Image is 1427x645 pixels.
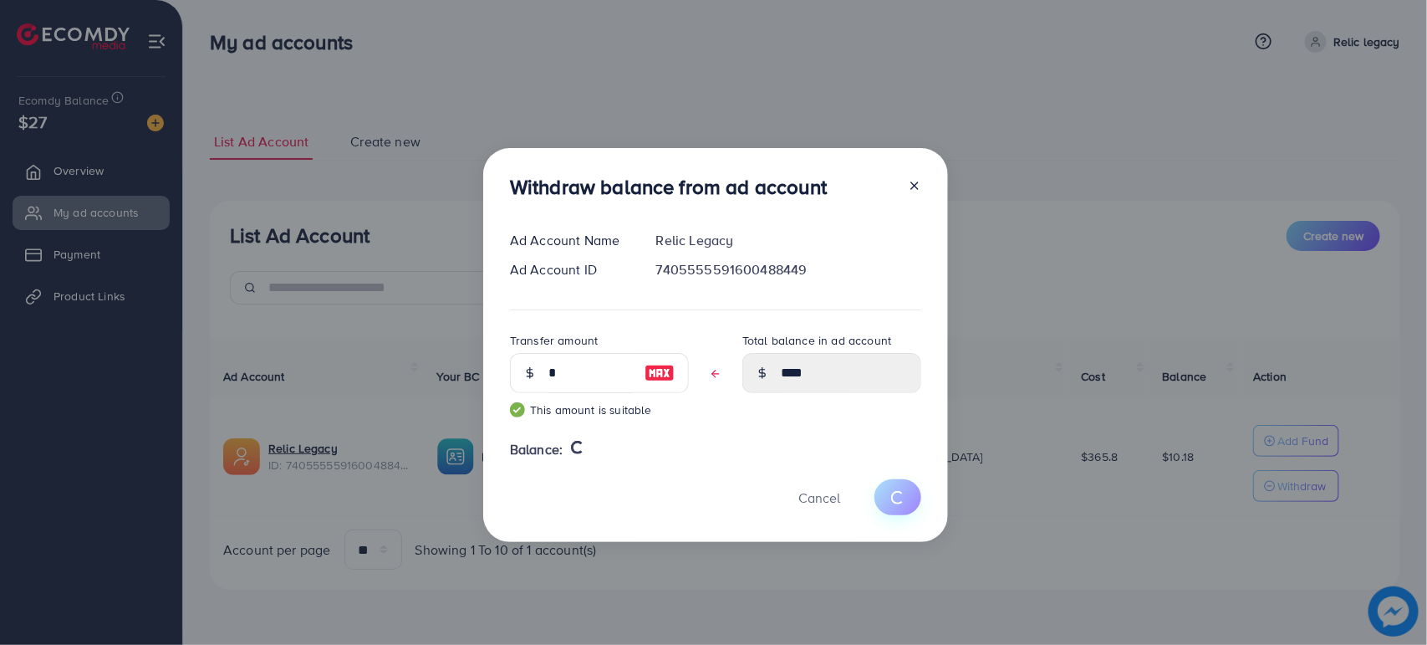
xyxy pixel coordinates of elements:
[798,489,840,507] span: Cancel
[643,231,935,250] div: Relic Legacy
[510,440,563,459] span: Balance:
[645,363,675,383] img: image
[510,175,827,199] h3: Withdraw balance from ad account
[497,231,643,250] div: Ad Account Name
[510,332,598,349] label: Transfer amount
[510,402,689,418] small: This amount is suitable
[777,479,861,515] button: Cancel
[742,332,891,349] label: Total balance in ad account
[510,402,525,417] img: guide
[643,260,935,279] div: 7405555591600488449
[497,260,643,279] div: Ad Account ID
